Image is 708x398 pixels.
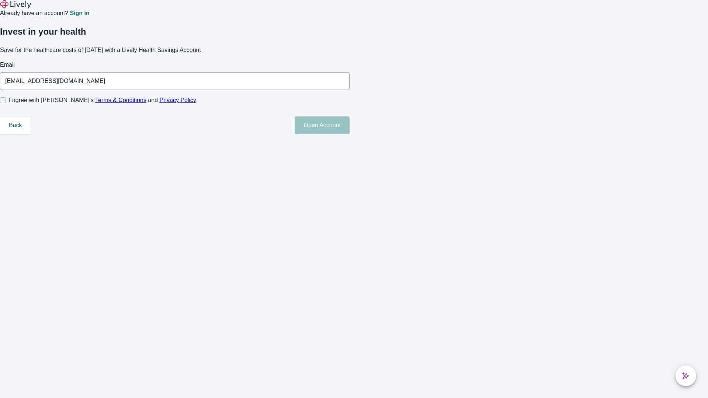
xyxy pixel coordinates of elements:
button: chat [676,366,696,386]
svg: Lively AI Assistant [682,372,690,380]
a: Privacy Policy [160,97,197,103]
a: Sign in [70,10,89,16]
span: I agree with [PERSON_NAME]’s and [9,96,196,105]
a: Terms & Conditions [95,97,146,103]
